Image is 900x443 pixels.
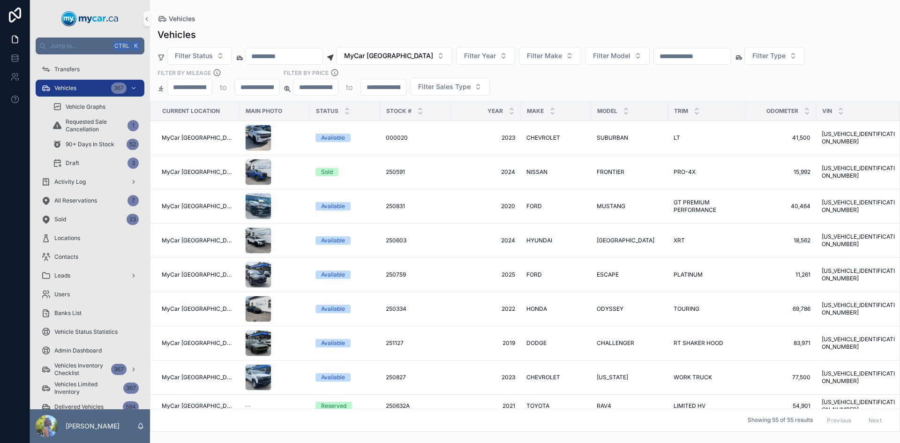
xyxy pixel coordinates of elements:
[167,47,232,65] button: Select Button
[36,323,144,340] a: Vehicle Status Statistics
[36,211,144,228] a: Sold23
[751,305,810,313] a: 69,786
[456,271,515,278] a: 2025
[315,236,375,245] a: Available
[822,336,897,351] a: [US_VEHICLE_IDENTIFICATION_NUMBER]
[526,374,585,381] a: CHEVROLET
[36,173,144,190] a: Activity Log
[526,402,549,410] span: TOYOTA
[162,237,234,244] span: MyCar [GEOGRAPHIC_DATA]
[526,168,547,176] span: NISSAN
[157,14,195,23] a: Vehicles
[585,47,650,65] button: Select Button
[66,159,79,167] span: Draft
[123,401,139,413] div: 584
[674,305,740,313] a: TOURING
[36,61,144,78] a: Transfers
[162,305,234,313] a: MyCar [GEOGRAPHIC_DATA]
[597,402,611,410] span: RAV4
[597,107,617,115] span: Model
[822,165,897,180] a: [US_VEHICLE_IDENTIFICATION_NUMBER]
[456,47,515,65] button: Select Button
[386,237,406,244] span: 250603
[315,168,375,176] a: Sold
[674,199,740,214] a: GT PREMIUM PERFORMANCE
[321,373,345,382] div: Available
[54,253,78,261] span: Contacts
[386,107,412,115] span: Stock #
[487,107,503,115] span: Year
[54,272,70,279] span: Leads
[751,134,810,142] a: 41,500
[36,361,144,378] a: Vehicles Inventory Checklist367
[674,402,740,410] a: LIMITED HV
[54,216,66,223] span: Sold
[526,168,585,176] a: NISSAN
[597,237,654,244] span: [GEOGRAPHIC_DATA]
[386,339,404,347] span: 251127
[674,134,680,142] span: LT
[162,168,234,176] span: MyCar [GEOGRAPHIC_DATA]
[386,402,445,410] a: 250632A
[751,374,810,381] span: 77,500
[36,267,144,284] a: Leads
[386,374,406,381] span: 250827
[54,403,104,411] span: Delivered Vehicles
[464,51,496,60] span: Filter Year
[386,203,445,210] a: 250831
[674,374,712,381] span: WORK TRUCK
[246,107,282,115] span: Main Photo
[321,402,346,410] div: Reserved
[127,139,139,150] div: 52
[674,339,723,347] span: RT SHAKER HOOD
[526,374,560,381] span: CHEVROLET
[526,305,547,313] span: HONDA
[175,51,213,60] span: Filter Status
[162,402,234,410] a: MyCar [GEOGRAPHIC_DATA]
[456,237,515,244] span: 2024
[526,402,585,410] a: TOYOTA
[597,271,619,278] span: ESCAPE
[54,362,107,377] span: Vehicles Inventory Checklist
[751,402,810,410] a: 54,901
[751,237,810,244] a: 18,562
[597,374,628,381] span: [US_STATE]
[751,203,810,210] span: 40,464
[526,237,585,244] a: HYUNDAI
[597,339,662,347] a: CHALLENGER
[36,230,144,247] a: Locations
[597,203,625,210] span: MUSTANG
[386,168,445,176] a: 250591
[674,305,699,313] span: TOURING
[526,271,585,278] a: FORD
[162,271,234,278] a: MyCar [GEOGRAPHIC_DATA]
[113,41,130,51] span: Ctrl
[47,155,144,172] a: Draft3
[751,271,810,278] a: 11,261
[30,54,150,409] div: scrollable content
[822,370,897,385] span: [US_VEHICLE_IDENTIFICATION_NUMBER]
[597,237,662,244] a: [GEOGRAPHIC_DATA]
[456,168,515,176] span: 2024
[456,305,515,313] a: 2022
[597,168,662,176] a: FRONTIER
[597,271,662,278] a: ESCAPE
[597,339,634,347] span: CHALLENGER
[386,271,445,278] a: 250759
[162,107,220,115] span: Current Location
[127,120,139,131] div: 1
[751,339,810,347] a: 83,971
[162,203,234,210] span: MyCar [GEOGRAPHIC_DATA]
[674,237,685,244] span: XRT
[47,117,144,134] a: Requested Sale Cancellation1
[751,168,810,176] span: 15,992
[315,305,375,313] a: Available
[456,134,515,142] a: 2023
[54,347,102,354] span: Admin Dashboard
[822,398,897,413] span: [US_VEHICLE_IDENTIFICATION_NUMBER]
